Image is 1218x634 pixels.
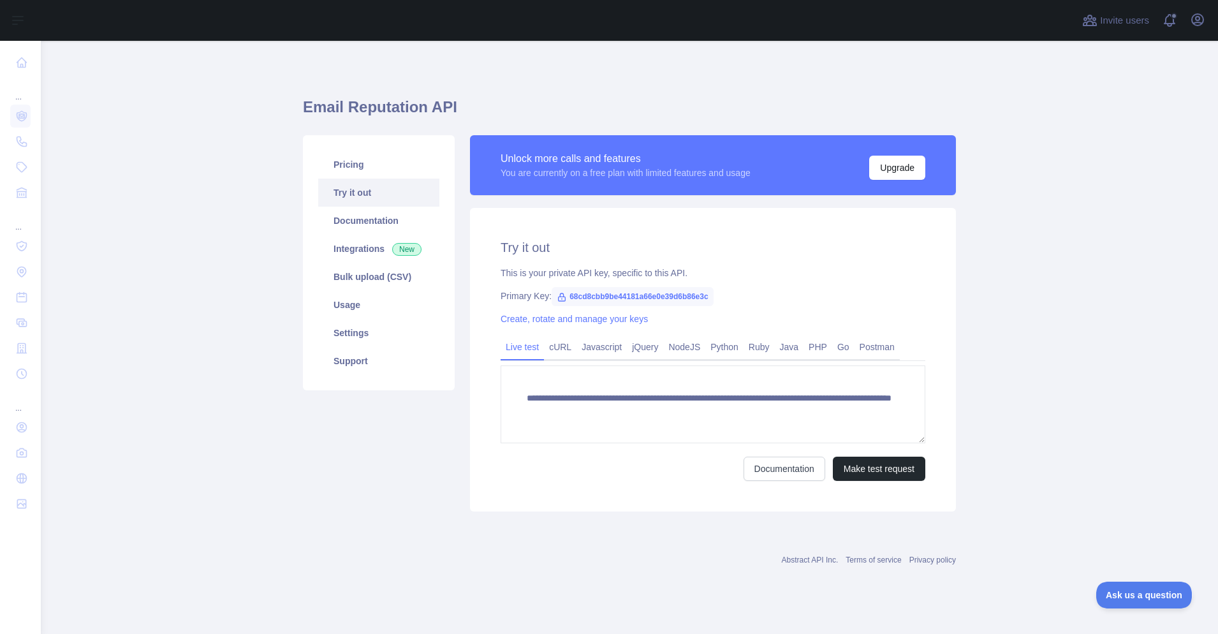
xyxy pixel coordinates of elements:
a: Documentation [744,457,825,481]
div: You are currently on a free plan with limited features and usage [501,166,751,179]
a: Create, rotate and manage your keys [501,314,648,324]
button: Make test request [833,457,925,481]
button: Invite users [1080,10,1152,31]
a: cURL [544,337,576,357]
a: PHP [803,337,832,357]
a: Integrations New [318,235,439,263]
span: New [392,243,422,256]
button: Upgrade [869,156,925,180]
a: Abstract API Inc. [782,556,839,564]
span: 68cd8cbb9be44181a66e0e39d6b86e3c [552,287,714,306]
a: Go [832,337,855,357]
a: Ruby [744,337,775,357]
a: Python [705,337,744,357]
div: Unlock more calls and features [501,151,751,166]
a: Terms of service [846,556,901,564]
a: Java [775,337,804,357]
a: Pricing [318,151,439,179]
a: Support [318,347,439,375]
a: NodeJS [663,337,705,357]
a: Postman [855,337,900,357]
div: Primary Key: [501,290,925,302]
h2: Try it out [501,239,925,256]
a: Live test [501,337,544,357]
a: jQuery [627,337,663,357]
a: Javascript [576,337,627,357]
a: Privacy policy [909,556,956,564]
div: This is your private API key, specific to this API. [501,267,925,279]
div: ... [10,77,31,102]
a: Documentation [318,207,439,235]
div: ... [10,388,31,413]
a: Usage [318,291,439,319]
div: ... [10,207,31,232]
a: Bulk upload (CSV) [318,263,439,291]
iframe: Toggle Customer Support [1096,582,1192,608]
span: Invite users [1100,13,1149,28]
a: Settings [318,319,439,347]
h1: Email Reputation API [303,97,956,128]
a: Try it out [318,179,439,207]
